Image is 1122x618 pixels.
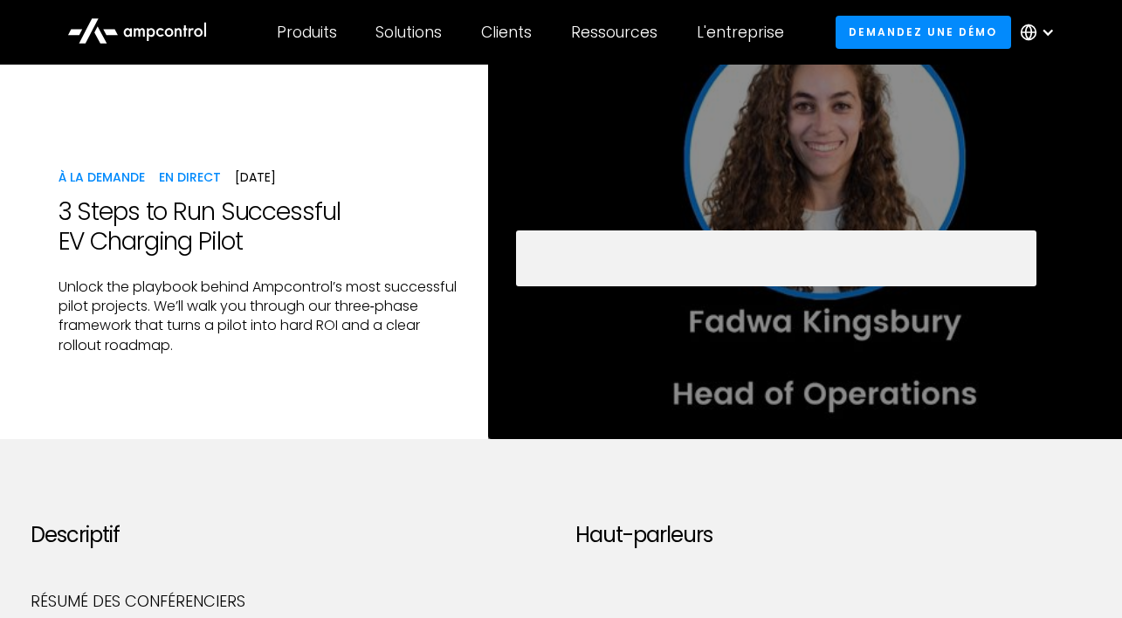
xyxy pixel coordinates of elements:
[31,523,547,548] h2: Descriptif
[235,168,276,187] div: [DATE]
[159,168,221,187] div: En direct
[59,197,461,256] h1: 3 Steps to Run Successful EV Charging Pilot
[375,23,442,42] div: Solutions
[575,523,1092,548] h2: Haut-parleurs
[59,168,145,187] div: À LA DEMANDE
[481,23,532,42] div: Clients
[571,23,657,42] div: Ressources
[697,23,784,42] div: L'entreprise
[836,16,1011,48] a: Demandez une démo
[59,278,461,356] p: Unlock the playbook behind Ampcontrol’s most successful pilot projects. We’ll walk you through ou...
[277,23,337,42] div: Produits
[31,590,547,612] div: Résumé des conférenciers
